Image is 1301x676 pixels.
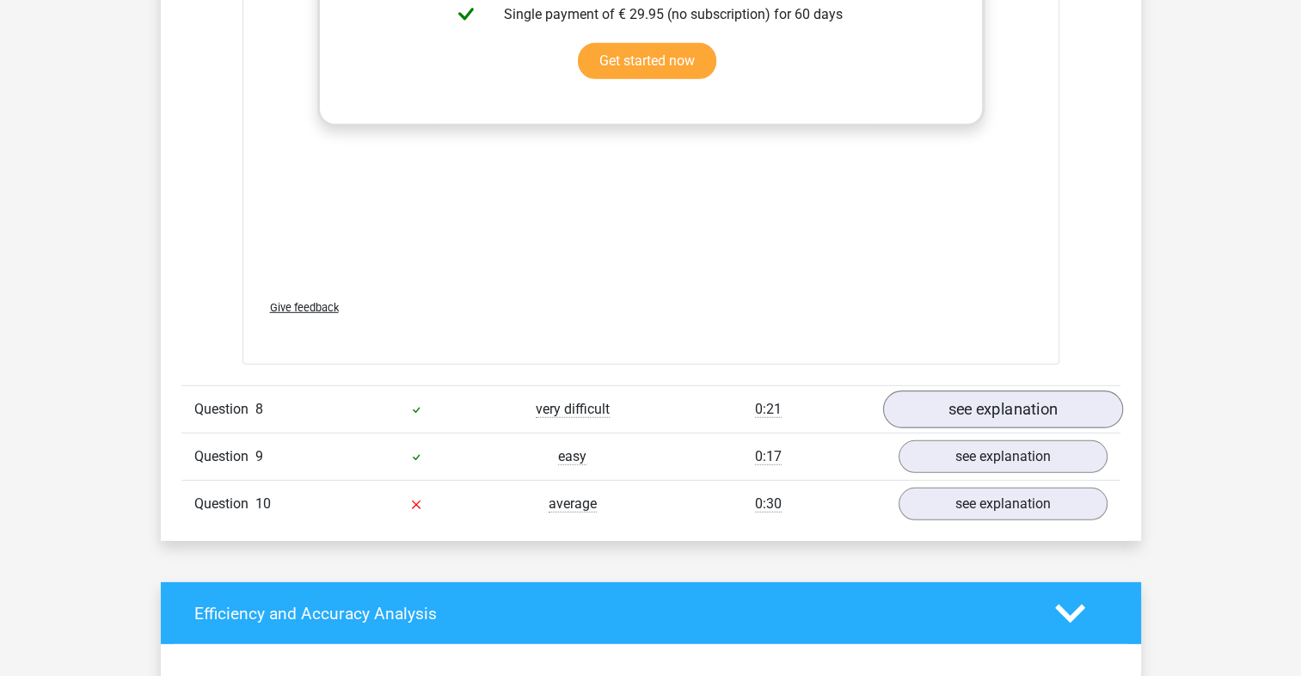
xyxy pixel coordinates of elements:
a: see explanation [899,440,1108,473]
a: Get started now [578,43,716,79]
span: easy [558,448,586,465]
span: 8 [255,401,263,417]
span: Question [194,446,255,467]
span: Question [194,494,255,514]
h4: Efficiency and Accuracy Analysis [194,604,1029,624]
span: 0:17 [755,448,782,465]
a: see explanation [882,390,1122,428]
span: Question [194,399,255,420]
span: Give feedback [270,301,339,314]
a: see explanation [899,488,1108,520]
span: 10 [255,495,271,512]
span: very difficult [536,401,610,418]
span: average [549,495,597,513]
span: 0:21 [755,401,782,418]
span: 0:30 [755,495,782,513]
span: 9 [255,448,263,464]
